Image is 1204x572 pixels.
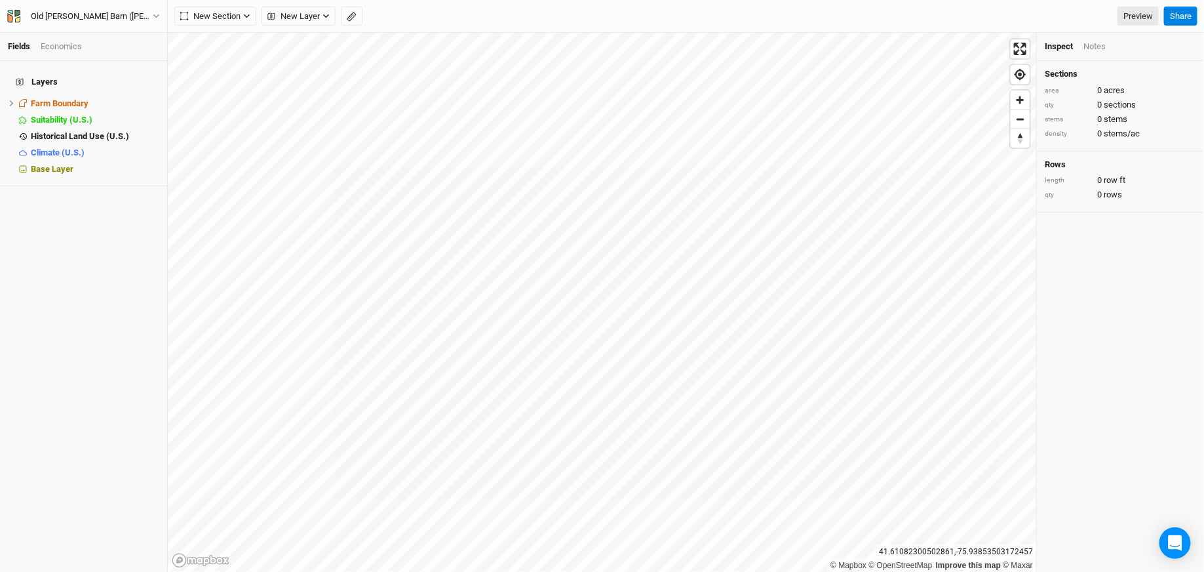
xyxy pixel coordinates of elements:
[31,115,92,125] span: Suitability (U.S.)
[1045,113,1196,125] div: 0
[1011,129,1030,148] span: Reset bearing to north
[1011,110,1030,129] span: Zoom out
[262,7,336,26] button: New Layer
[1045,100,1091,110] div: qty
[172,553,229,568] a: Mapbox logo
[1083,41,1106,52] div: Notes
[1045,189,1196,201] div: 0
[1045,99,1196,111] div: 0
[174,7,256,26] button: New Section
[1117,7,1159,26] a: Preview
[267,10,320,23] span: New Layer
[31,98,88,108] span: Farm Boundary
[31,164,73,174] span: Base Layer
[1045,190,1091,200] div: qty
[1045,128,1196,140] div: 0
[7,9,161,24] button: Old [PERSON_NAME] Barn ([PERSON_NAME])
[31,148,85,157] span: Climate (U.S.)
[1011,39,1030,58] button: Enter fullscreen
[1104,174,1125,186] span: row ft
[31,164,159,174] div: Base Layer
[1011,110,1030,129] button: Zoom out
[830,561,866,570] a: Mapbox
[41,41,82,52] div: Economics
[1104,85,1125,96] span: acres
[1045,159,1196,170] h4: Rows
[1011,129,1030,148] button: Reset bearing to north
[1045,176,1091,186] div: length
[31,131,129,141] span: Historical Land Use (U.S.)
[1045,69,1196,79] h4: Sections
[1045,115,1091,125] div: stems
[1011,91,1030,110] button: Zoom in
[1045,85,1196,96] div: 0
[8,41,30,51] a: Fields
[31,10,153,23] div: Old [PERSON_NAME] Barn ([PERSON_NAME])
[31,10,153,23] div: Old Carter Barn (Lewis)
[31,98,159,109] div: Farm Boundary
[1045,174,1196,186] div: 0
[1045,86,1091,96] div: area
[1104,189,1122,201] span: rows
[1104,113,1127,125] span: stems
[869,561,933,570] a: OpenStreetMap
[1104,128,1140,140] span: stems/ac
[1164,7,1197,26] button: Share
[8,69,159,95] h4: Layers
[1104,99,1136,111] span: sections
[31,131,159,142] div: Historical Land Use (U.S.)
[180,10,241,23] span: New Section
[876,545,1036,559] div: 41.61082300502861 , -75.93853503172457
[31,148,159,158] div: Climate (U.S.)
[31,115,159,125] div: Suitability (U.S.)
[936,561,1001,570] a: Improve this map
[341,7,362,26] button: Shortcut: M
[1045,41,1073,52] div: Inspect
[1011,65,1030,84] button: Find my location
[1159,527,1191,559] div: Open Intercom Messenger
[1045,129,1091,139] div: density
[1003,561,1033,570] a: Maxar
